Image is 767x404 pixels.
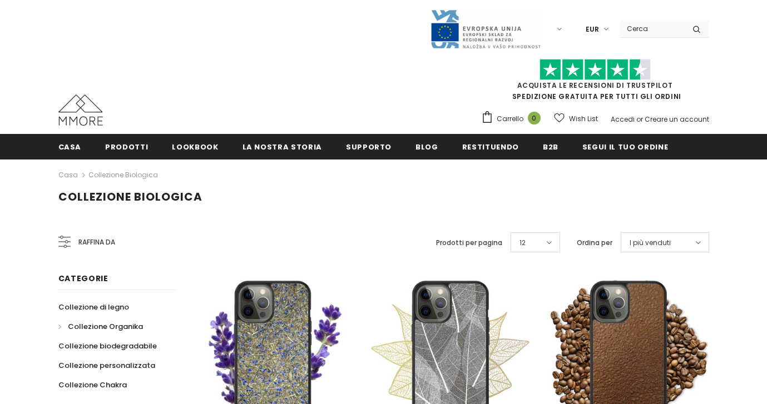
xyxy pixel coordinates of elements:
span: 0 [528,112,541,124]
span: supporto [346,142,392,152]
a: Prodotti [105,134,148,159]
input: Search Site [620,21,684,37]
a: Casa [58,134,82,159]
a: supporto [346,134,392,159]
span: I più venduti [630,237,671,248]
span: SPEDIZIONE GRATUITA PER TUTTI GLI ORDINI [481,64,709,101]
span: or [636,114,643,124]
span: Collezione biodegradabile [58,341,157,351]
span: Prodotti [105,142,148,152]
span: Collezione Chakra [58,380,127,390]
a: Blog [415,134,438,159]
a: Lookbook [172,134,218,159]
a: Casa [58,168,78,182]
span: Lookbook [172,142,218,152]
span: Collezione biologica [58,189,202,205]
span: B2B [543,142,558,152]
span: EUR [586,24,599,35]
a: La nostra storia [243,134,322,159]
span: La nostra storia [243,142,322,152]
a: Acquista le recensioni di TrustPilot [517,81,673,90]
a: B2B [543,134,558,159]
label: Ordina per [577,237,612,248]
a: Collezione biologica [88,170,158,179]
a: Collezione biodegradabile [58,336,157,356]
a: Collezione personalizzata [58,356,155,375]
span: Restituendo [462,142,519,152]
span: Collezione Organika [68,321,143,332]
a: Collezione Organika [58,317,143,336]
span: Wish List [569,113,598,124]
a: Restituendo [462,134,519,159]
a: Collezione di legno [58,297,129,317]
a: Javni Razpis [430,24,541,33]
a: Accedi [611,114,635,124]
a: Segui il tuo ordine [582,134,668,159]
span: 12 [519,237,526,248]
img: Fidati di Pilot Stars [540,59,651,81]
span: Segui il tuo ordine [582,142,668,152]
span: Collezione personalizzata [58,360,155,371]
a: Creare un account [645,114,709,124]
span: Raffina da [78,236,115,248]
span: Categorie [58,273,108,284]
span: Collezione di legno [58,302,129,312]
span: Carrello [497,113,523,124]
img: Casi MMORE [58,94,103,126]
span: Casa [58,142,82,152]
a: Carrello 0 [481,111,546,127]
img: Javni Razpis [430,9,541,49]
a: Collezione Chakra [58,375,127,395]
label: Prodotti per pagina [436,237,502,248]
span: Blog [415,142,438,152]
a: Wish List [554,109,598,128]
